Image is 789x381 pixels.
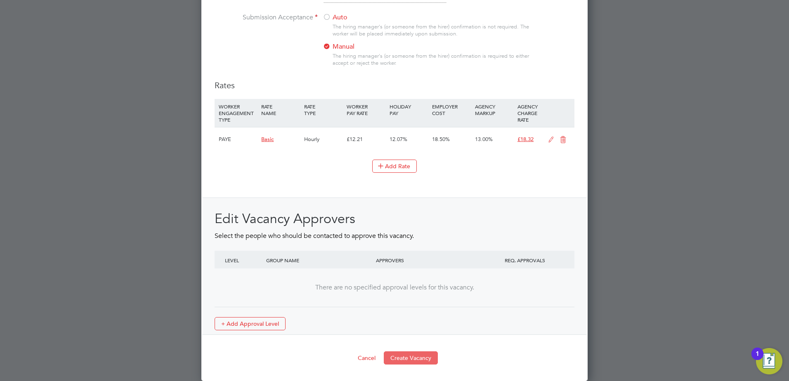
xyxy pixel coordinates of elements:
h3: Rates [215,80,574,91]
button: Open Resource Center, 1 new notification [756,348,782,374]
div: APPROVERS [374,251,484,270]
div: LEVEL [223,251,264,270]
label: Manual [323,42,426,51]
div: AGENCY CHARGE RATE [515,99,544,127]
div: REQ. APPROVALS [484,251,566,270]
button: Add Rate [372,160,417,173]
button: + Add Approval Level [215,317,286,330]
div: RATE NAME [259,99,302,120]
div: GROUP NAME [264,251,374,270]
div: The hiring manager's (or someone from the hirer) confirmation is required to either accept or rej... [333,53,533,67]
span: 12.07% [390,136,407,143]
div: Hourly [302,127,345,151]
div: HOLIDAY PAY [387,99,430,120]
label: Submission Acceptance [215,13,318,22]
span: £18.32 [517,136,534,143]
h2: Edit Vacancy Approvers [215,210,574,228]
div: £12.21 [345,127,387,151]
div: There are no specified approval levels for this vacancy. [223,283,566,292]
label: Auto [323,13,426,22]
div: The hiring manager's (or someone from the hirer) confirmation is not required. The worker will be... [333,24,533,38]
button: Cancel [351,351,382,365]
span: 13.00% [475,136,493,143]
div: WORKER ENGAGEMENT TYPE [217,99,259,127]
span: Select the people who should be contacted to approve this vacancy. [215,232,414,240]
button: Create Vacancy [384,351,438,365]
span: Basic [261,136,274,143]
span: 18.50% [432,136,450,143]
div: RATE TYPE [302,99,345,120]
div: PAYE [217,127,259,151]
div: 1 [756,354,759,365]
div: EMPLOYER COST [430,99,472,120]
div: WORKER PAY RATE [345,99,387,120]
div: AGENCY MARKUP [473,99,515,120]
